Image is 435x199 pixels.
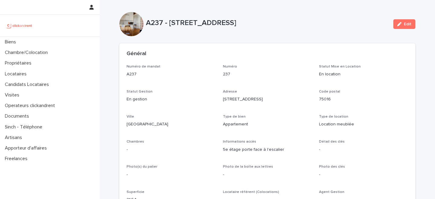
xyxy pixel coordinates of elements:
span: Type de bien [223,115,246,118]
p: En gestion [127,96,216,103]
p: Propriétaires [2,60,36,66]
p: A237 - [STREET_ADDRESS] [146,19,388,27]
span: Statut Mise en Location [319,65,361,68]
p: - [223,172,312,178]
span: Statut Gestion [127,90,153,93]
p: A237 [127,71,216,77]
p: Appartement [223,121,312,128]
p: - [319,147,408,153]
img: UCB0brd3T0yccxBKYDjQ [5,20,34,32]
p: Biens [2,39,21,45]
p: Operateurs clickandrent [2,103,60,109]
p: - [127,147,216,153]
p: Sinch - Téléphone [2,124,47,130]
p: Location meublée [319,121,408,128]
p: Visites [2,92,24,98]
p: Artisans [2,135,27,141]
p: Apporteur d'affaires [2,145,52,151]
span: Détail des clés [319,140,345,144]
span: Chambres [127,140,144,144]
span: Informations accès [223,140,256,144]
span: Edit [404,22,411,26]
p: Locataires [2,71,31,77]
span: Locataire référent (Colocations) [223,190,279,194]
p: - [319,172,408,178]
p: En location [319,71,408,77]
p: Chambre/Colocation [2,50,53,55]
p: 75016 [319,96,408,103]
span: Adresse [223,90,237,93]
p: 5e étage porte face à l'escalier [223,147,312,153]
button: Edit [393,19,415,29]
p: Candidats Locataires [2,82,54,87]
span: Photo(s) du palier [127,165,157,169]
p: - [127,172,216,178]
span: Type de location [319,115,348,118]
span: Photo de la boîte aux lettres [223,165,273,169]
p: Documents [2,113,34,119]
p: [GEOGRAPHIC_DATA] [127,121,216,128]
span: Numéro de mandat [127,65,160,68]
span: Code postal [319,90,340,93]
span: Numéro [223,65,237,68]
p: [STREET_ADDRESS] [223,96,312,103]
span: Agent Gestion [319,190,344,194]
p: 237 [223,71,312,77]
h2: Général [127,51,146,57]
span: Photo des clés [319,165,345,169]
span: Superficie [127,190,144,194]
p: Freelances [2,156,32,162]
span: Ville [127,115,134,118]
